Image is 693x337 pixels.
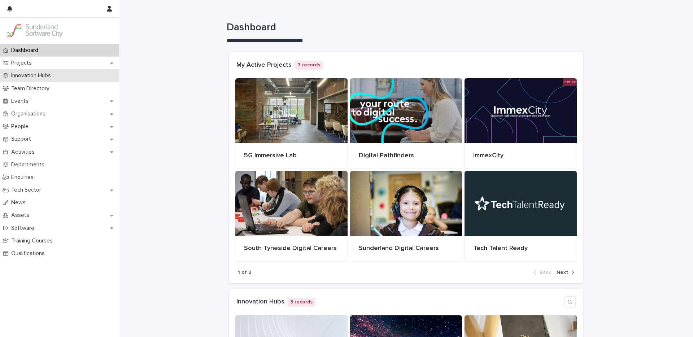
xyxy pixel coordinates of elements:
p: Tech Talent Ready [473,245,568,253]
span: Back [540,270,551,275]
a: Innovation Hubs [236,298,284,305]
button: Back [533,269,554,276]
p: 5G Immersive Lab [244,152,339,160]
p: South Tyneside Digital Careers [244,245,339,253]
p: Innovation Hubs [8,72,57,79]
p: People [8,123,34,130]
p: Dashboard [8,47,44,54]
a: South Tyneside Digital Careers [235,171,348,262]
p: 1 of 2 [238,270,251,276]
a: Tech Talent Ready [464,171,577,262]
a: My Active Projects [236,62,292,68]
a: Sunderland Digital Careers [350,171,463,262]
p: Projects [8,60,38,66]
p: 3 records [287,298,315,307]
p: 7 records [295,61,323,70]
p: Sunderland Digital Careers [359,245,454,253]
p: Events [8,98,34,105]
p: News [8,199,31,206]
h1: Dashboard [227,22,580,34]
p: Activities [8,149,40,156]
img: Kay6KQejSz2FjblR6DWv [6,23,64,38]
p: Assets [8,212,35,219]
p: Software [8,225,40,232]
p: Organisations [8,110,51,117]
p: Qualifications [8,250,51,257]
a: Digital Pathfinders [350,78,463,169]
button: Next [554,269,574,276]
span: Next [557,270,568,275]
a: 5G Immersive Lab [235,78,348,169]
p: ImmexCity [473,152,568,160]
p: Enquiries [8,174,39,181]
a: ImmexCity [464,78,577,169]
p: Training Courses [8,237,58,244]
p: Tech Sector [8,187,47,193]
p: Support [8,136,37,143]
p: Digital Pathfinders [359,152,454,160]
p: Departments [8,161,50,168]
p: Team Directory [8,85,55,92]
